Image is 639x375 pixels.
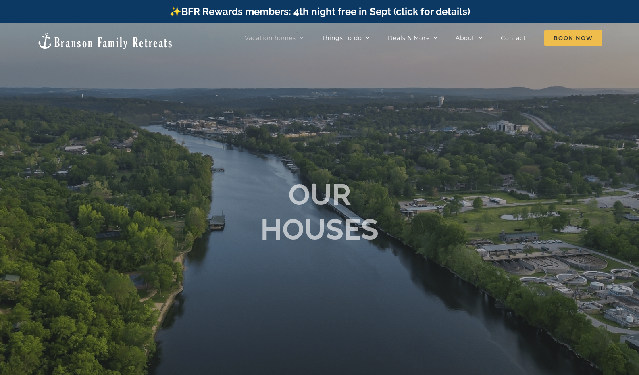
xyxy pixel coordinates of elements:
[456,30,483,46] a: About
[388,30,437,46] a: Deals & More
[37,32,173,50] img: Branson Family Retreats Logo
[501,30,526,46] a: Contact
[456,35,475,41] span: About
[544,30,602,46] a: Book Now
[245,30,304,46] a: Vacation homes
[322,30,370,46] a: Things to do
[169,6,470,17] a: ✨BFR Rewards members: 4th night free in Sept (click for details)
[322,35,362,41] span: Things to do
[260,177,379,246] b: OUR HOUSES
[501,35,526,41] span: Contact
[245,35,296,41] span: Vacation homes
[388,35,430,41] span: Deals & More
[245,30,602,46] nav: Main Menu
